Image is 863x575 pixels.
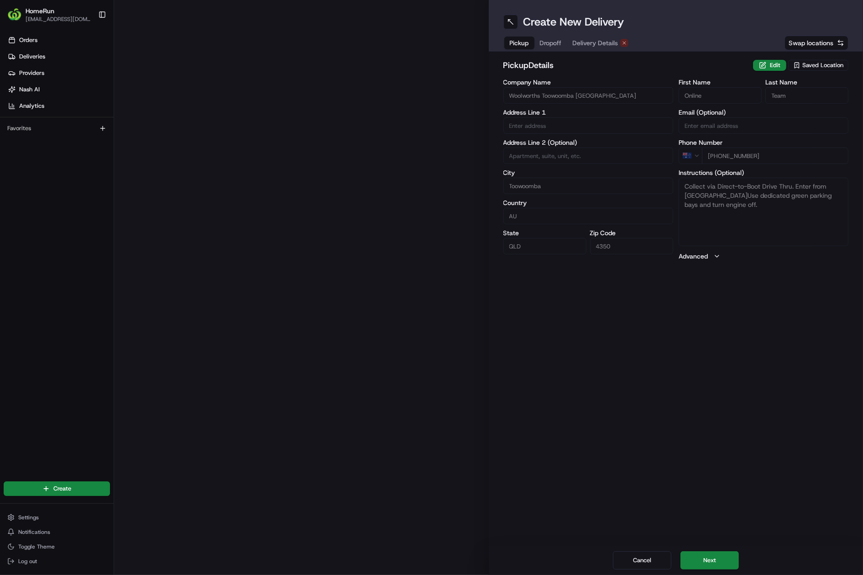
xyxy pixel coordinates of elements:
button: Settings [4,511,110,524]
a: Deliveries [4,49,114,64]
input: Apartment, suite, unit, etc. [503,148,673,164]
span: Providers [19,69,44,77]
label: Address Line 1 [503,109,673,116]
button: Next [680,551,739,570]
span: Deliveries [19,53,45,61]
button: Notifications [4,526,110,538]
h2: pickup Details [503,59,748,72]
label: City [503,169,673,176]
span: Dropoff [540,38,562,47]
button: Cancel [613,551,671,570]
input: Enter zip code [590,238,673,254]
label: Zip Code [590,230,673,236]
label: Instructions (Optional) [679,169,848,176]
input: Enter city [503,178,673,194]
img: HomeRun [7,7,22,22]
span: Nash AI [19,85,40,94]
button: Edit [753,60,786,71]
label: Country [503,200,673,206]
input: Enter last name [765,87,848,104]
span: Toggle Theme [18,543,55,550]
input: Enter country [503,208,673,224]
label: Email (Optional) [679,109,848,116]
button: [EMAIL_ADDRESS][DOMAIN_NAME] [26,16,91,23]
button: Toggle Theme [4,540,110,553]
button: Advanced [679,252,848,261]
input: Enter first name [679,87,762,104]
label: Phone Number [679,139,848,146]
label: First Name [679,79,762,85]
span: Pickup [510,38,529,47]
textarea: Collect via Direct-to-Boot Drive Thru. Enter from [GEOGRAPHIC_DATA]Use dedicated green parking ba... [679,178,848,246]
input: Enter phone number [702,148,848,164]
div: Favorites [4,121,110,136]
span: Swap locations [789,38,833,47]
button: Saved Location [788,59,848,72]
span: Log out [18,558,37,565]
input: Enter email address [679,117,848,134]
label: Company Name [503,79,673,85]
label: Last Name [765,79,848,85]
span: Notifications [18,528,50,536]
span: Delivery Details [573,38,618,47]
button: Create [4,481,110,496]
span: Create [53,485,71,493]
label: Advanced [679,252,708,261]
input: Enter state [503,238,586,254]
input: Enter company name [503,87,673,104]
label: State [503,230,586,236]
label: Address Line 2 (Optional) [503,139,673,146]
input: Enter address [503,117,673,134]
button: Swap locations [785,36,848,50]
button: Log out [4,555,110,568]
a: Nash AI [4,82,114,97]
span: Analytics [19,102,44,110]
button: HomeRun [26,6,54,16]
a: Orders [4,33,114,47]
a: Analytics [4,99,114,113]
a: Providers [4,66,114,80]
button: HomeRunHomeRun[EMAIL_ADDRESS][DOMAIN_NAME] [4,4,94,26]
span: Settings [18,514,39,521]
h1: Create New Delivery [523,15,624,29]
span: Saved Location [802,61,843,69]
span: Orders [19,36,37,44]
